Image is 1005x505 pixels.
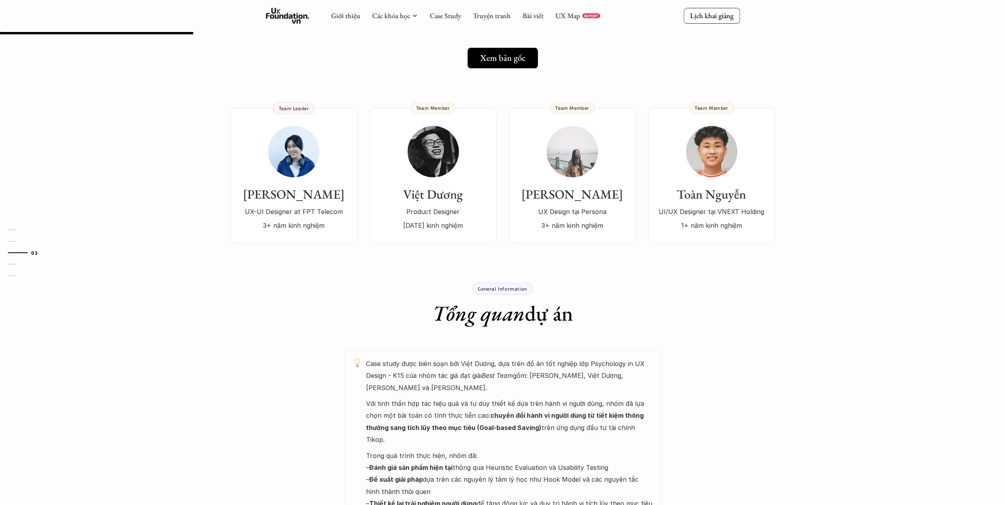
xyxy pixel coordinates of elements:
h3: [PERSON_NAME] [238,187,350,202]
h1: dự án [432,300,573,326]
p: General Information [478,286,527,291]
a: Các khóa học [372,11,410,20]
h3: Việt Dương [378,187,489,202]
strong: Đánh giá sản phẩm hiện tại [369,464,453,471]
p: Case study được biên soạn bởi Việt Dương, dựa trên đồ án tốt nghiệp lớp Psychology in UX Design -... [366,358,653,394]
strong: Đề xuất giải pháp [369,475,423,483]
h3: Toàn Nguyễn [656,187,767,202]
a: Bài viết [522,11,543,20]
p: Team Member [416,105,450,111]
a: Truyện tranh [473,11,511,20]
p: 3+ năm kinh nghiệm [238,220,350,231]
a: Việt DươngProduct Designer[DATE] kinh nghiệmTeam Member [370,108,497,243]
h3: [PERSON_NAME] [517,187,628,202]
p: Team Member [555,105,589,111]
a: Xem bản gốc [468,48,538,68]
p: Team Leader [279,105,309,111]
p: UX-UI Designer at FPT Telecom [238,206,350,218]
em: Best Team [482,372,513,379]
p: Team Member [695,105,729,111]
strong: chuyển đổi hành vi người dùng từ tiết kiệm thông thường sang tích lũy theo mục tiêu (Goal-based S... [366,411,645,431]
a: Case Study [430,11,461,20]
a: Lịch khai giảng [684,8,740,23]
h5: Xem bản gốc [480,53,526,63]
p: 1+ năm kinh nghiệm [656,220,767,231]
p: UX Design tại Persona [517,206,628,218]
p: Với tinh thần hợp tác hiệu quả và tư duy thiết kế dựa trên hành vi người dùng, nhóm đã lựa chọn m... [366,398,653,446]
p: 3+ năm kinh nghiệm [517,220,628,231]
p: REPORT [584,13,598,18]
a: [PERSON_NAME]UX-UI Designer at FPT Telecom3+ năm kinh nghiệmTeam Leader [230,108,358,243]
em: Tổng quan [432,299,525,327]
a: 03 [8,248,45,257]
a: Giới thiệu [331,11,360,20]
a: Toàn NguyễnUI/UX Designer tại VNEXT Holding1+ năm kinh nghiệmTeam Member [648,108,775,243]
a: [PERSON_NAME]UX Design tại Persona3+ năm kinh nghiệmTeam Member [509,108,636,243]
p: Lịch khai giảng [690,11,733,20]
a: UX Map [555,11,580,20]
strong: 03 [31,250,38,255]
p: [DATE] kinh nghiệm [378,220,489,231]
p: UI/UX Designer tại VNEXT Holding [656,206,767,218]
p: Product Designer [378,206,489,218]
a: REPORT [582,13,600,18]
